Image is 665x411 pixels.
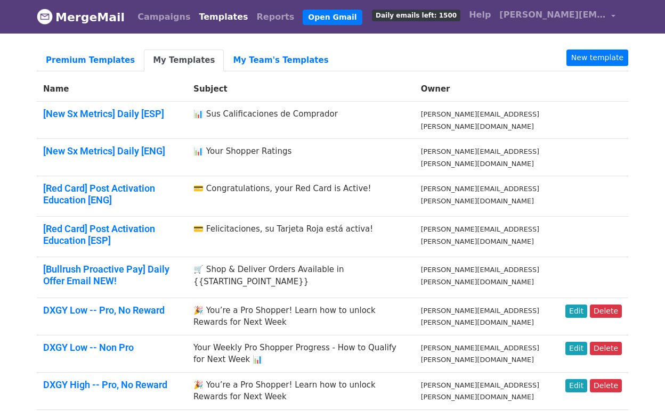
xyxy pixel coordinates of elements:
[566,50,628,66] a: New template
[43,379,167,390] a: DXGY High -- Pro, No Reward
[187,77,415,102] th: Subject
[253,6,299,28] a: Reports
[187,257,415,298] td: 🛒 Shop & Deliver Orders Available in {{STARTING_POINT_NAME}}
[194,6,252,28] a: Templates
[37,9,53,24] img: MergeMail logo
[421,307,539,327] small: [PERSON_NAME][EMAIL_ADDRESS][PERSON_NAME][DOMAIN_NAME]
[499,9,606,21] span: [PERSON_NAME][EMAIL_ADDRESS][PERSON_NAME][DOMAIN_NAME]
[43,305,165,316] a: DXGY Low -- Pro, No Reward
[37,6,125,28] a: MergeMail
[565,379,587,392] a: Edit
[43,342,134,353] a: DXGY Low -- Non Pro
[187,139,415,176] td: 📊 Your Shopper Ratings
[187,298,415,335] td: 🎉 You’re a Pro Shopper! Learn how to unlock Rewards for Next Week
[187,335,415,372] td: Your Weekly Pro Shopper Progress - How to Qualify for Next Week 📊
[590,305,622,318] a: Delete
[43,108,164,119] a: [New Sx Metrics] Daily [ESP]
[421,344,539,364] small: [PERSON_NAME][EMAIL_ADDRESS][PERSON_NAME][DOMAIN_NAME]
[415,77,559,102] th: Owner
[187,372,415,409] td: 🎉 You’re a Pro Shopper! Learn how to unlock Rewards for Next Week
[590,379,622,392] a: Delete
[43,183,155,205] a: [Red Card] Post Activation Education [ENG]
[43,145,165,157] a: [New Sx Metrics] Daily [ENG]
[144,50,224,71] a: My Templates
[43,223,155,246] a: [Red Card] Post Activation Education [ESP]
[421,381,539,401] small: [PERSON_NAME][EMAIL_ADDRESS][PERSON_NAME][DOMAIN_NAME]
[495,4,620,29] a: [PERSON_NAME][EMAIL_ADDRESS][PERSON_NAME][DOMAIN_NAME]
[43,264,169,286] a: [Bullrush Proactive Pay] Daily Offer Email NEW!
[421,185,539,205] small: [PERSON_NAME][EMAIL_ADDRESS][PERSON_NAME][DOMAIN_NAME]
[224,50,337,71] a: My Team's Templates
[421,147,539,168] small: [PERSON_NAME][EMAIL_ADDRESS][PERSON_NAME][DOMAIN_NAME]
[368,4,465,26] a: Daily emails left: 1500
[187,176,415,217] td: 💳 Congratulations, your Red Card is Active!
[421,266,539,286] small: [PERSON_NAME][EMAIL_ADDRESS][PERSON_NAME][DOMAIN_NAME]
[372,10,460,21] span: Daily emails left: 1500
[37,50,144,71] a: Premium Templates
[465,4,495,26] a: Help
[133,6,194,28] a: Campaigns
[421,110,539,130] small: [PERSON_NAME][EMAIL_ADDRESS][PERSON_NAME][DOMAIN_NAME]
[565,305,587,318] a: Edit
[565,342,587,355] a: Edit
[187,102,415,139] td: 📊 Sus Calificaciones de Comprador
[187,217,415,257] td: 💳 Felicitaciones, su Tarjeta Roja está activa!
[421,225,539,245] small: [PERSON_NAME][EMAIL_ADDRESS][PERSON_NAME][DOMAIN_NAME]
[303,10,362,25] a: Open Gmail
[37,77,187,102] th: Name
[590,342,622,355] a: Delete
